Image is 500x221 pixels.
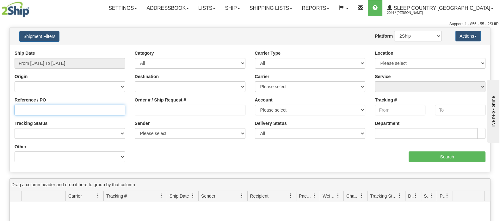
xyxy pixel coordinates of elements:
[245,0,297,16] a: Shipping lists
[15,73,28,80] label: Origin
[135,120,150,126] label: Sender
[440,193,445,199] span: Pickup Status
[485,78,499,143] iframe: chat widget
[156,190,167,201] a: Tracking # filter column settings
[10,179,490,191] div: grid grouping header
[142,0,194,16] a: Addressbook
[15,120,47,126] label: Tracking Status
[408,193,413,199] span: Delivery Status
[135,50,154,56] label: Category
[170,193,189,199] span: Ship Date
[426,190,437,201] a: Shipment Issues filter column settings
[15,97,46,103] label: Reference / PO
[2,2,29,17] img: logo2044.jpg
[135,73,159,80] label: Destination
[394,190,405,201] a: Tracking Status filter column settings
[424,193,429,199] span: Shipment Issues
[255,73,269,80] label: Carrier
[255,120,287,126] label: Delivery Status
[104,0,142,16] a: Settings
[93,190,103,201] a: Carrier filter column settings
[194,0,220,16] a: Lists
[15,144,26,150] label: Other
[106,193,127,199] span: Tracking #
[442,190,453,201] a: Pickup Status filter column settings
[375,33,393,39] label: Platform
[375,50,393,56] label: Location
[455,31,481,41] button: Actions
[255,50,281,56] label: Carrier Type
[250,193,269,199] span: Recipient
[309,190,320,201] a: Packages filter column settings
[409,151,485,162] input: Search
[375,105,425,115] input: From
[382,0,498,16] a: Sleep Country [GEOGRAPHIC_DATA] 2044 / [PERSON_NAME]
[375,120,399,126] label: Department
[135,97,186,103] label: Order # / Ship Request #
[375,73,391,80] label: Service
[333,190,343,201] a: Weight filter column settings
[188,190,198,201] a: Ship Date filter column settings
[356,190,367,201] a: Charge filter column settings
[299,193,312,199] span: Packages
[392,5,490,11] span: Sleep Country [GEOGRAPHIC_DATA]
[410,190,421,201] a: Delivery Status filter column settings
[237,190,247,201] a: Sender filter column settings
[201,193,215,199] span: Sender
[68,193,82,199] span: Carrier
[375,97,397,103] label: Tracking #
[387,10,435,16] span: 2044 / [PERSON_NAME]
[2,21,498,27] div: Support: 1 - 855 - 55 - 2SHIP
[285,190,296,201] a: Recipient filter column settings
[255,97,273,103] label: Account
[346,193,360,199] span: Charge
[323,193,336,199] span: Weight
[5,5,59,10] div: live help - online
[15,50,35,56] label: Ship Date
[220,0,244,16] a: Ship
[297,0,334,16] a: Reports
[19,31,59,42] button: Shipment Filters
[435,105,485,115] input: To
[370,193,398,199] span: Tracking Status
